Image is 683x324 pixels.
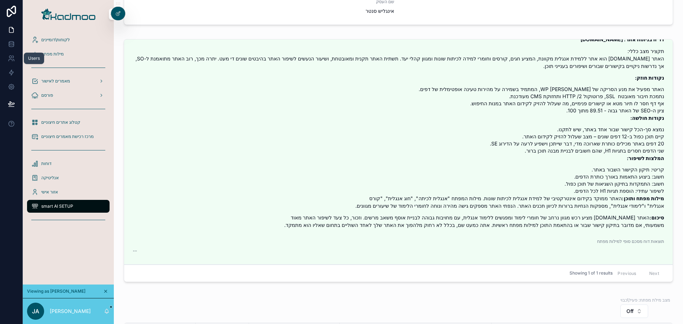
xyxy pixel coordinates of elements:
[144,180,664,187] li: חשוב: התמקדות בתיקון השגיאות של תוכן כפול.
[41,189,58,195] span: אזור אישי
[620,304,648,318] button: Select Button
[144,86,664,93] li: האתר מפעיל את מנע הסריקה של WP [PERSON_NAME], המתמיד בשמירה על מהירות טעינה אופטימלית של דפים.
[41,203,73,209] span: smart AI SETUP
[27,200,110,213] a: smart AI SETUP
[32,307,39,315] span: ja
[27,33,110,46] a: לקוחות\דומיינים
[627,155,664,161] strong: המלצות לשיפור:
[27,75,110,87] a: מאמרים לאישור
[144,140,664,147] li: 20 דפים באתר מכילים כותרת שארוכה מדי, דבר שייתכן וישפיע לרעה על הדירוג SE.
[41,175,59,181] span: אנליטיקה
[570,270,613,276] span: Showing 1 of 1 results
[27,130,110,143] a: מרכז רכישת מאמרים חיצוניים
[133,247,137,254] span: --
[144,107,664,114] li: ציון ה-SEO של האתר גבוה - 89.51 מתוך 100.
[28,55,40,61] div: Users
[23,28,114,235] div: scrollable content
[144,126,664,133] li: נמצא סך-הכל קישור שבור אחד באתר, שיש לתקנו.
[27,89,110,102] a: פורסם
[133,7,394,15] span: אינגליש סנטר
[41,9,95,20] img: App logo
[41,119,80,125] span: קטלוג אתרים חיצוניים
[41,51,64,57] span: מילות מפתח
[133,195,664,209] p: האתר ממוקד בקידום אינטרקטיבי של למידת אנגלית לכיתות שונות. מילות המפתח "אנגלית לכיתה", "חוג אנגלי...
[27,186,110,198] a: אזור אישי
[630,115,664,121] strong: נקודות חולשה:
[144,147,664,154] li: שני הדפים חסרים בתגיות H1, שהם חשובים לבניית מבנה תוכן ברור.
[144,187,664,195] li: לשיפור עתידי: הוספת תגיות H1 לכל הדפים.
[27,157,110,170] a: דוחות
[41,161,52,166] span: דוחות
[144,133,664,140] li: קיים תוכן כפול ב-12 דפים שונים – מצב שעלול להזיק לקידום האתר.
[622,195,664,201] strong: מילות מפתח ותוכן:
[27,171,110,184] a: אנליטיקה
[41,37,70,43] span: לקוחות\דומיינים
[50,308,91,315] p: [PERSON_NAME]
[581,36,664,42] strong: דו"ח בניתוח אתר: [DOMAIN_NAME]
[144,173,664,180] li: חשוב: ביצוע התאמות באורך כותרת הדפים.
[144,166,664,173] li: קריטי: תיקון הקישור השבור באתר.
[626,308,634,315] span: Off
[27,48,110,60] a: מילות מפתח
[27,116,110,129] a: קטלוג אתרים חיצוניים
[620,297,670,303] label: מצב מילת מפתח: פעיל\כבוי
[144,100,664,107] li: אף דף חסר לו תיור מטא או קישורים פנימיים, מה שעלול להזיק לקידום האתר במנות החיפוש.
[41,92,53,98] span: פורסם
[133,239,664,244] span: תוצאות דוח מסכם סופי למילות מפתח
[133,47,664,70] p: תקציר מצב כללי: האתר [DOMAIN_NAME] הוא אתר ללמידת אנגלית מקוונת, המציע חגים, קורסים וחומרי למידה ...
[41,134,94,139] span: מרכז רכישת מאמרים חיצוניים
[27,288,85,294] span: Viewing as [PERSON_NAME]
[133,214,664,229] p: האתר [DOMAIN_NAME] מציע רכש מגוון נרחב של חומרי לימוד ומפגשים ללימוד אנגלית, עם מחויבות גבוהה לבנ...
[650,214,664,221] strong: סיכום:
[635,75,664,81] strong: נקודות חוזק:
[144,93,664,100] li: נתמכת חיבור מאובטח SSL, פרוטוקול HTTP /2 ותחזוקת CMS מעודכנת.
[41,78,70,84] span: מאמרים לאישור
